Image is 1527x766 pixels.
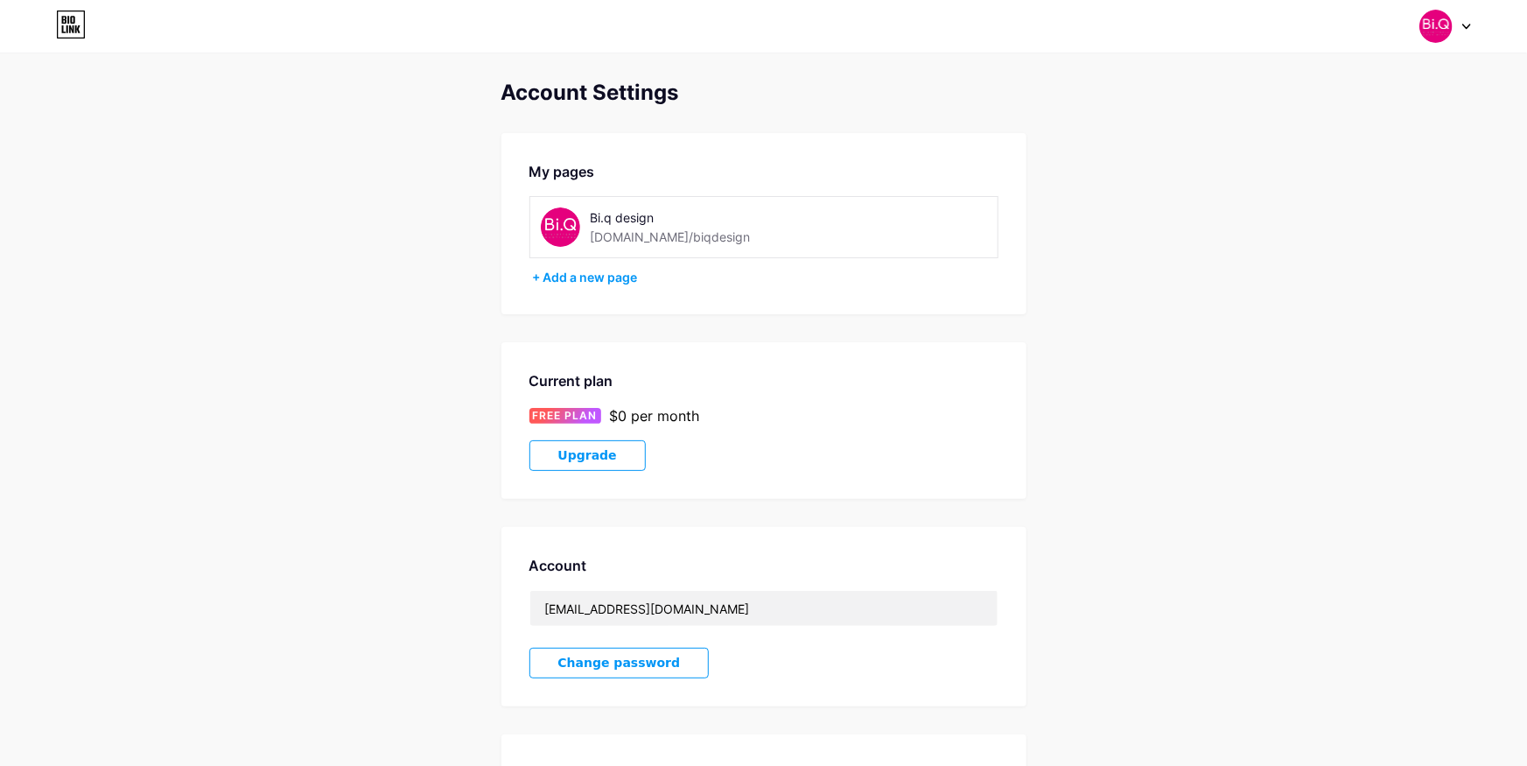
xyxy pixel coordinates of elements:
div: Current plan [529,370,998,391]
img: biqdesign [1419,10,1453,43]
button: Upgrade [529,440,646,471]
div: Bi.q design [591,208,815,227]
div: Account Settings [501,81,1026,105]
div: + Add a new page [533,269,998,286]
span: FREE PLAN [533,408,598,424]
div: [DOMAIN_NAME]/biqdesign [591,228,751,246]
span: Change password [558,656,681,671]
span: Upgrade [558,448,617,463]
div: $0 per month [610,405,700,426]
div: My pages [529,161,998,182]
button: Change password [529,648,710,678]
input: Email [530,591,998,626]
img: biqdesign [541,207,580,247]
div: Account [529,555,998,576]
